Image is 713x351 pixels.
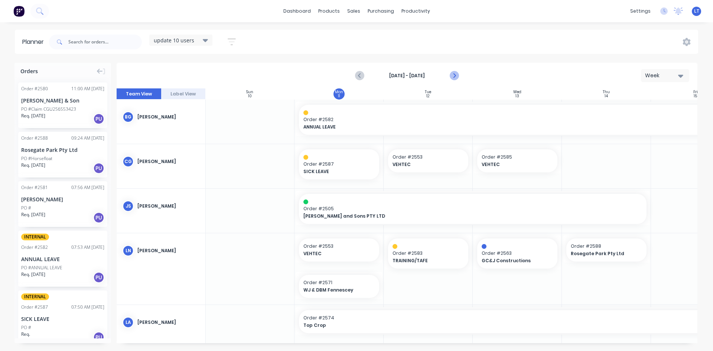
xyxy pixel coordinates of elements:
div: sales [344,6,364,17]
div: purchasing [364,6,398,17]
div: Order # 2580 [21,85,48,92]
span: Req. [DATE] [21,211,45,218]
div: [PERSON_NAME] [137,247,199,254]
div: 13 [515,94,519,98]
span: Req. [DATE] [21,113,45,119]
span: TRAINING/TAFE [393,257,457,264]
span: Order # 2583 [393,250,464,257]
div: PO # [21,324,31,331]
span: update 10 users [154,36,194,44]
div: [PERSON_NAME] & Son [21,97,104,104]
div: Order # 2587 [21,304,48,311]
span: Order # 2505 [303,205,642,212]
strong: [DATE] - [DATE] [370,72,444,79]
div: 10 [248,94,252,98]
span: Order # 2585 [482,154,553,160]
span: Order # 2553 [393,154,464,160]
div: Mon [335,90,343,94]
a: dashboard [280,6,315,17]
input: Search for orders... [68,35,142,49]
div: 14 [605,94,608,98]
span: INTERNAL [21,293,49,300]
div: 15 [694,94,697,98]
div: 12 [426,94,430,98]
div: 07:56 AM [DATE] [71,184,104,191]
div: 11:00 AM [DATE] [71,85,104,92]
button: Week [641,69,689,82]
div: [PERSON_NAME] [21,195,104,203]
div: Week [645,72,679,79]
div: ANNUAL LEAVE [21,255,104,263]
div: products [315,6,344,17]
div: 11 [338,94,340,98]
div: 07:50 AM [DATE] [71,304,104,311]
div: LN [123,245,134,256]
div: Order # 2582 [21,244,48,251]
div: [PERSON_NAME] [137,203,199,209]
span: Order # 2553 [303,243,375,250]
img: Factory [13,6,25,17]
span: Top Crop [303,322,688,329]
div: Fri [693,90,698,94]
div: Thu [603,90,610,94]
div: [PERSON_NAME] [137,158,199,165]
div: SICK LEAVE [21,315,104,323]
span: Order # 2587 [303,161,375,168]
span: Order # 2588 [571,243,642,250]
span: Order # 2563 [482,250,553,257]
div: PO #Horsefloat [21,155,52,162]
span: VEHTEC [482,161,546,168]
span: VEHTEC [303,250,368,257]
span: Order # 2571 [303,279,375,286]
div: 09:24 AM [DATE] [71,135,104,142]
span: Req. [21,331,30,338]
button: Team View [117,88,161,100]
div: Order # 2588 [21,135,48,142]
div: LA [123,317,134,328]
div: PO # [21,205,31,211]
span: Rosegate Park Pty Ltd [571,250,635,257]
div: PU [93,113,104,124]
div: Order # 2581 [21,184,48,191]
div: JS [123,201,134,212]
span: SICK LEAVE [303,168,368,175]
div: [PERSON_NAME] [137,319,199,326]
div: PU [93,212,104,223]
div: productivity [398,6,434,17]
div: Planner [22,38,48,46]
span: Req. [DATE] [21,162,45,169]
div: PO #Claim CGU256553423 [21,106,76,113]
div: Rosegate Park Pty Ltd [21,146,104,154]
div: PU [93,272,104,283]
div: BG [123,111,134,123]
div: Sun [246,90,253,94]
span: WJ & DBM Fennescey [303,287,368,293]
div: [PERSON_NAME] [137,114,199,120]
span: Orders [20,67,38,75]
span: LT [694,8,699,14]
button: Label View [161,88,206,100]
span: VEHTEC [393,161,457,168]
div: CG [123,156,134,167]
div: 07:53 AM [DATE] [71,244,104,251]
div: settings [626,6,654,17]
div: Wed [513,90,521,94]
span: [PERSON_NAME] and Sons PTY LTD [303,213,608,220]
div: PU [93,332,104,343]
span: INTERNAL [21,234,49,240]
div: PU [93,163,104,174]
div: Tue [425,90,431,94]
span: GC&J Constructions [482,257,546,264]
div: PO #ANNUAL LEAVE [21,264,62,271]
span: Req. [DATE] [21,271,45,278]
span: ANNUAL LEAVE [303,124,688,130]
